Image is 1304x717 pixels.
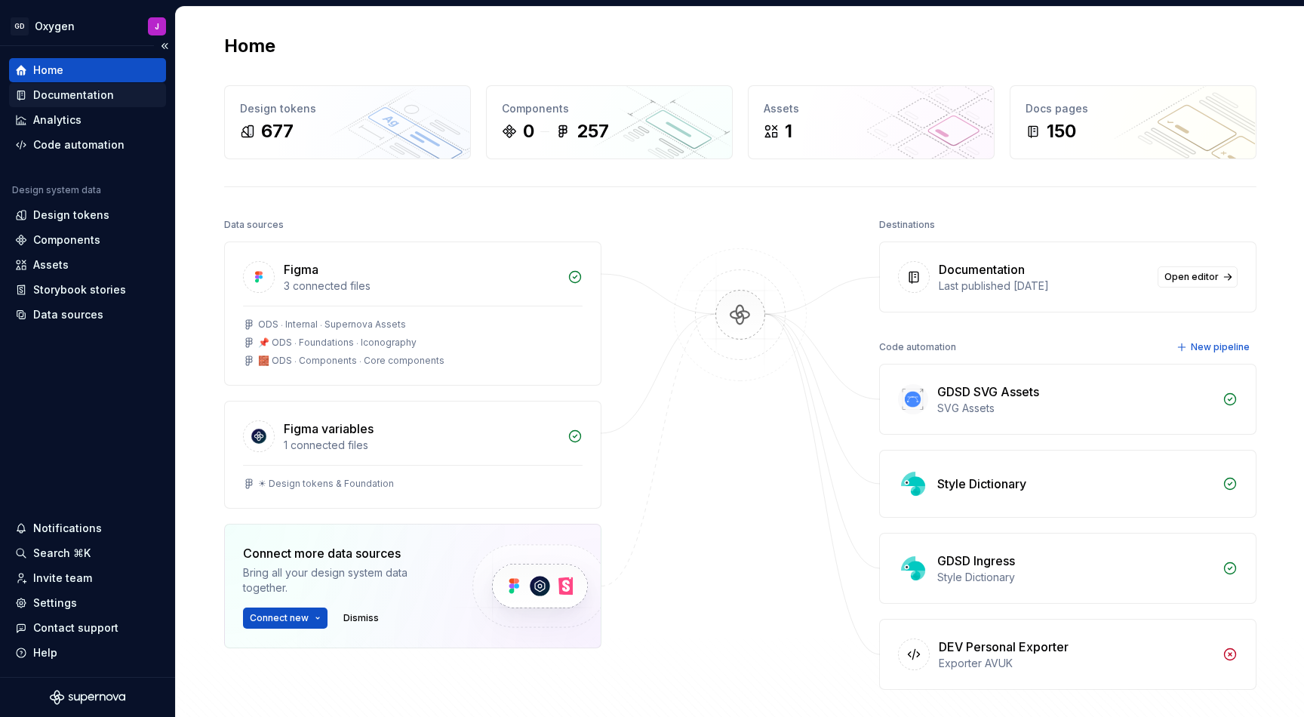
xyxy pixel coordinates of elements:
[523,119,534,143] div: 0
[9,203,166,227] a: Design tokens
[261,119,294,143] div: 677
[937,552,1015,570] div: GDSD Ingress
[9,253,166,277] a: Assets
[33,257,69,272] div: Assets
[258,478,394,490] div: ☀ Design tokens & Foundation
[1158,266,1238,288] a: Open editor
[258,318,406,331] div: ODS ⸱ Internal ⸱ Supernova Assets
[9,108,166,132] a: Analytics
[577,119,609,143] div: 257
[224,214,284,235] div: Data sources
[9,516,166,540] button: Notifications
[33,208,109,223] div: Design tokens
[748,85,995,159] a: Assets1
[486,85,733,159] a: Components0257
[1047,119,1076,143] div: 150
[879,214,935,235] div: Destinations
[33,620,118,635] div: Contact support
[33,645,57,660] div: Help
[939,656,1213,671] div: Exporter AVUK
[33,63,63,78] div: Home
[50,690,125,705] svg: Supernova Logo
[764,101,979,116] div: Assets
[284,278,558,294] div: 3 connected files
[224,85,471,159] a: Design tokens677
[1172,337,1256,358] button: New pipeline
[785,119,792,143] div: 1
[33,137,125,152] div: Code automation
[9,133,166,157] a: Code automation
[240,101,455,116] div: Design tokens
[9,641,166,665] button: Help
[9,566,166,590] a: Invite team
[33,595,77,611] div: Settings
[3,10,172,42] button: GDOxygenJ
[224,34,275,58] h2: Home
[33,232,100,248] div: Components
[9,303,166,327] a: Data sources
[224,401,601,509] a: Figma variables1 connected files☀ Design tokens & Foundation
[1010,85,1256,159] a: Docs pages150
[284,260,318,278] div: Figma
[9,541,166,565] button: Search ⌘K
[1191,341,1250,353] span: New pipeline
[9,616,166,640] button: Contact support
[937,401,1213,416] div: SVG Assets
[1026,101,1241,116] div: Docs pages
[33,112,81,128] div: Analytics
[33,546,91,561] div: Search ⌘K
[243,608,328,629] button: Connect new
[33,307,103,322] div: Data sources
[250,612,309,624] span: Connect new
[155,20,159,32] div: J
[939,278,1149,294] div: Last published [DATE]
[502,101,717,116] div: Components
[224,242,601,386] a: Figma3 connected filesODS ⸱ Internal ⸱ Supernova Assets📌 ODS ⸱ Foundations ⸱ Iconography🧱 ODS ⸱ C...
[879,337,956,358] div: Code automation
[9,83,166,107] a: Documentation
[9,228,166,252] a: Components
[937,570,1213,585] div: Style Dictionary
[35,19,75,34] div: Oxygen
[33,88,114,103] div: Documentation
[284,438,558,453] div: 1 connected files
[33,282,126,297] div: Storybook stories
[11,17,29,35] div: GD
[939,638,1069,656] div: DEV Personal Exporter
[1164,271,1219,283] span: Open editor
[258,337,417,349] div: 📌 ODS ⸱ Foundations ⸱ Iconography
[284,420,374,438] div: Figma variables
[9,58,166,82] a: Home
[9,278,166,302] a: Storybook stories
[343,612,379,624] span: Dismiss
[937,383,1039,401] div: GDSD SVG Assets
[243,544,447,562] div: Connect more data sources
[12,184,101,196] div: Design system data
[337,608,386,629] button: Dismiss
[9,591,166,615] a: Settings
[33,571,92,586] div: Invite team
[33,521,102,536] div: Notifications
[154,35,175,57] button: Collapse sidebar
[258,355,444,367] div: 🧱 ODS ⸱ Components ⸱ Core components
[243,565,447,595] div: Bring all your design system data together.
[937,475,1026,493] div: Style Dictionary
[939,260,1025,278] div: Documentation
